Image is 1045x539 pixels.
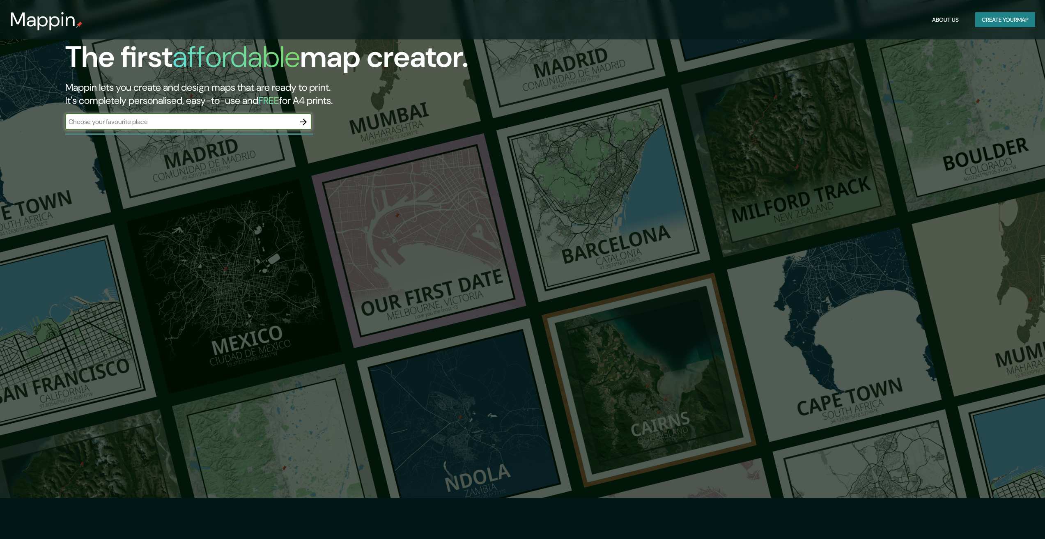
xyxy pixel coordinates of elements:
h1: The first map creator. [65,40,469,81]
button: Create yourmap [975,12,1035,28]
h5: FREE [258,94,279,107]
input: Choose your favourite place [65,117,295,126]
img: mappin-pin [76,21,83,28]
h3: Mappin [10,8,76,31]
h2: Mappin lets you create and design maps that are ready to print. It's completely personalised, eas... [65,81,588,107]
button: About Us [929,12,962,28]
h1: affordable [172,38,300,76]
